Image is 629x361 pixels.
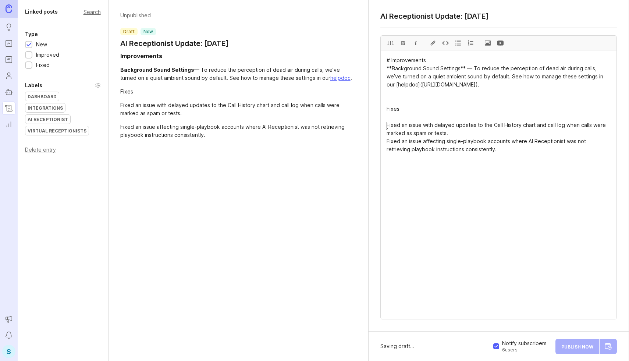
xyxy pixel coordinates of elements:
a: Users [2,69,15,82]
textarea: AI Receptionist Update: [DATE] [380,12,617,21]
a: Ideas [2,21,15,34]
a: Reporting [2,118,15,131]
p: new [143,29,153,35]
p: draft [123,29,135,35]
div: Dashboard [25,92,59,101]
a: helpdoc [330,75,351,81]
div: Fixed an issue with delayed updates to the Call History chart and call log when calls were marked... [120,101,357,117]
div: AI Receptionist [25,115,70,124]
textarea: # Improvements **Background Sound Settings** — To reduce the perception of dead air during calls,... [381,50,616,319]
div: Notify subscribers [502,340,547,353]
div: Linked posts [25,7,58,16]
div: Delete entry [25,147,101,152]
img: Canny Home [6,4,12,13]
div: Search [83,10,101,14]
a: Autopilot [2,85,15,99]
div: Fixes [120,88,357,96]
div: Integrations [25,103,65,112]
div: Virtual Receptionists [25,126,89,135]
div: Improved [36,51,59,59]
div: Fixed an issue affecting single-playbook accounts where AI Receptionist was not retrieving playbo... [120,123,357,139]
button: S [2,345,15,358]
button: Announcements [2,312,15,326]
div: Fixed [36,61,50,69]
div: Improvements [120,52,162,60]
p: Unpublished [120,12,229,19]
a: Portal [2,37,15,50]
input: Notify subscribers by email [493,343,499,349]
div: Labels [25,81,42,90]
a: AI Receptionist Update: [DATE] [120,38,229,49]
div: H1 [384,36,397,50]
a: Roadmaps [2,53,15,66]
span: 6 user s [502,347,547,353]
div: Saving draft… [380,342,414,350]
div: New [36,40,47,49]
a: Changelog [2,102,15,115]
div: — To reduce the perception of dead air during calls, we’ve turned on a quiet ambient sound by def... [120,66,357,82]
div: Type [25,30,38,39]
button: Notifications [2,329,15,342]
div: Background Sound Settings [120,67,194,73]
